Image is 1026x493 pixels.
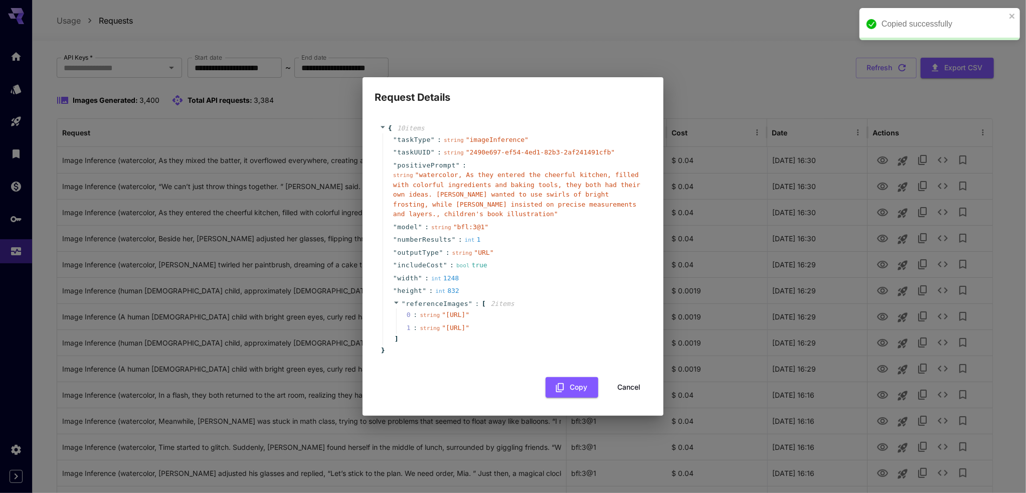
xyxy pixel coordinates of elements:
[882,18,1006,30] div: Copied successfully
[363,77,663,105] h2: Request Details
[397,222,418,232] span: model
[453,223,488,231] span: " bfl:3@1 "
[435,288,445,294] span: int
[1009,12,1016,20] button: close
[437,147,441,157] span: :
[397,235,451,245] span: numberResults
[388,123,392,133] span: {
[475,299,479,309] span: :
[393,136,397,143] span: "
[393,171,640,218] span: " watercolor, As they entered the cheerful kitchen, filled with colorful ingredients and baking t...
[491,300,515,307] span: 2 item s
[397,248,439,258] span: outputType
[462,160,466,171] span: :
[418,223,422,231] span: "
[444,137,464,143] span: string
[443,261,447,269] span: "
[393,261,397,269] span: "
[466,148,615,156] span: " 2490e697-ef54-4ed1-82b3-2af241491cfb "
[397,286,422,296] span: height
[393,249,397,256] span: "
[397,273,418,283] span: width
[420,325,440,332] span: string
[474,249,494,256] span: " URL "
[397,135,431,145] span: taskType
[456,161,460,169] span: "
[431,224,451,231] span: string
[406,300,468,307] span: referenceImages
[393,274,397,282] span: "
[407,310,420,320] span: 0
[435,286,459,296] div: 832
[393,148,397,156] span: "
[393,161,397,169] span: "
[465,235,481,245] div: 1
[442,311,469,318] span: " [URL] "
[393,236,397,243] span: "
[482,299,486,309] span: [
[425,222,429,232] span: :
[456,260,487,270] div: true
[393,223,397,231] span: "
[452,236,456,243] span: "
[418,274,422,282] span: "
[393,334,399,344] span: ]
[546,377,598,398] button: Copy
[397,147,431,157] span: taskUUID
[465,237,475,243] span: int
[606,377,651,398] button: Cancel
[413,323,417,333] div: :
[442,324,469,332] span: " [URL] "
[380,346,385,356] span: }
[393,172,413,179] span: string
[466,136,529,143] span: " imageInference "
[413,310,417,320] div: :
[446,248,450,258] span: :
[407,323,420,333] span: 1
[397,260,443,270] span: includeCost
[444,149,464,156] span: string
[425,273,429,283] span: :
[452,250,472,256] span: string
[397,124,425,132] span: 10 item s
[397,160,456,171] span: positivePrompt
[468,300,472,307] span: "
[393,287,397,294] span: "
[402,300,406,307] span: "
[439,249,443,256] span: "
[450,260,454,270] span: :
[431,148,435,156] span: "
[431,273,459,283] div: 1248
[431,136,435,143] span: "
[456,262,470,269] span: bool
[422,287,426,294] span: "
[429,286,433,296] span: :
[420,312,440,318] span: string
[437,135,441,145] span: :
[431,275,441,282] span: int
[458,235,462,245] span: :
